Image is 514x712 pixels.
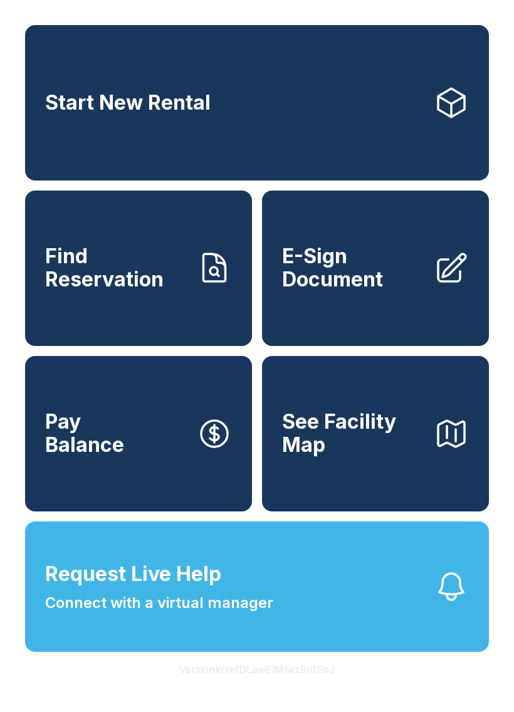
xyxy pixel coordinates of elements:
span: Pay Balance [45,411,124,456]
a: E-Sign Document [262,191,489,346]
span: Start New Rental [45,92,211,115]
button: See Facility Map [262,356,489,511]
span: Request Live Help [45,559,221,589]
button: VersionkrrefDLawElMlwz8nfSsJ [169,652,345,687]
span: E-Sign Document [282,245,424,291]
a: Start New Rental [25,25,489,181]
span: Find Reservation [45,245,187,291]
span: See Facility Map [282,411,424,456]
span: Connect with a virtual manager [45,592,273,614]
a: Find Reservation [25,191,252,346]
button: PayBalance [25,356,252,511]
button: Request Live HelpConnect with a virtual manager [25,521,489,652]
